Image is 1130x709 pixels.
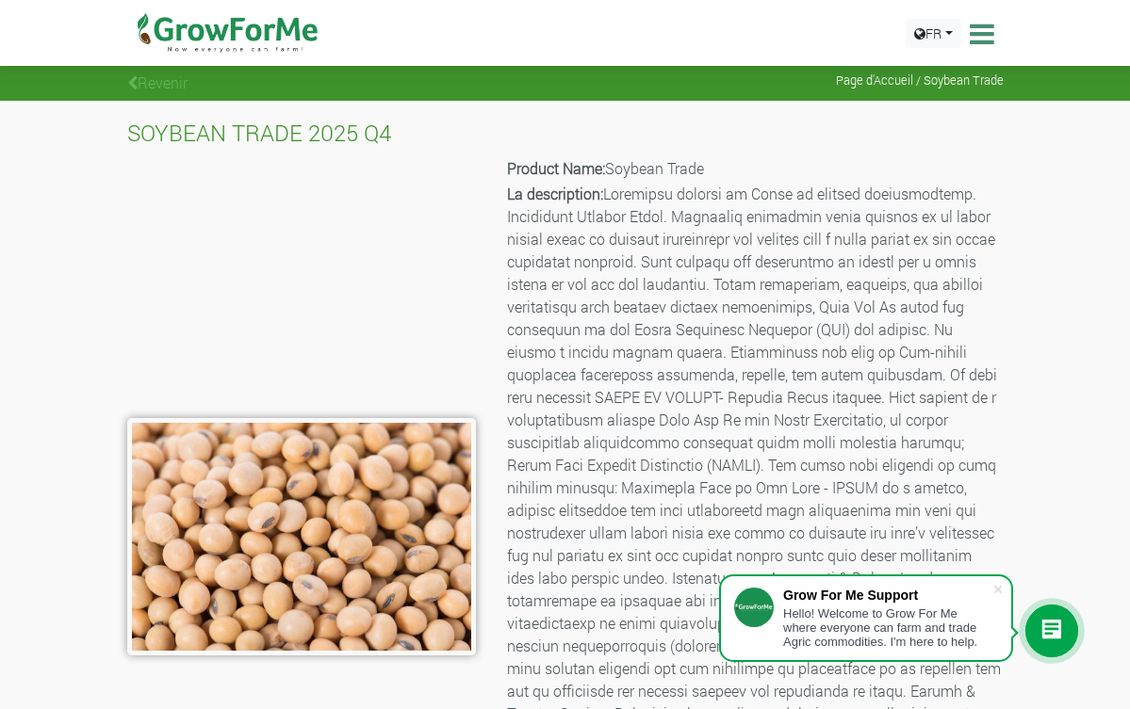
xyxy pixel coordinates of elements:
div: Grow For Me Support [783,588,992,603]
h4: SOYBEAN TRADE 2025 Q4 [127,120,1004,147]
a: FR [906,19,961,48]
p: Soybean Trade [507,157,1001,180]
div: Hello! Welcome to Grow For Me where everyone can farm and trade Agric commodities. I'm here to help. [783,606,992,649]
b: La description: [507,184,603,203]
span: Page d'Accueil / Soybean Trade [836,73,1004,88]
a: Revenir [127,73,188,92]
img: growforme image [127,418,476,655]
b: Product Name: [507,158,605,178]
